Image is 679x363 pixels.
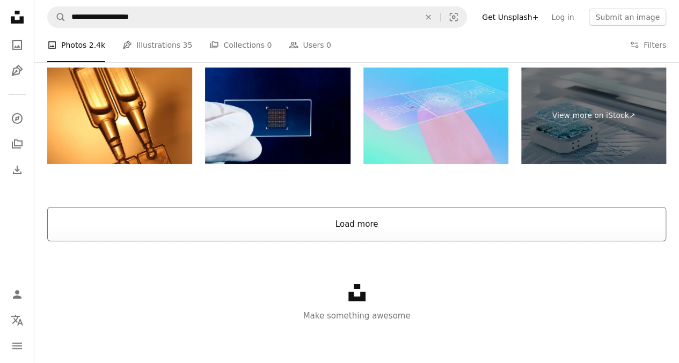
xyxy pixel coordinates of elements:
button: Filters [630,28,666,62]
button: Search Unsplash [48,7,66,27]
a: Illustrations 35 [122,28,192,62]
a: Collections 0 [209,28,272,62]
button: Load more [47,207,666,241]
span: 0 [326,39,331,51]
p: Make something awesome [34,309,679,322]
a: Download History [6,159,28,181]
img: Hi Tech Vaccination Patch Close Up. Transdermal Vaccination: A Futuristic Method Using a Transpar... [363,68,508,164]
a: Log in [545,9,580,26]
img: DNA chip [205,68,350,164]
a: Collections [6,134,28,155]
a: Explore [6,108,28,129]
form: Find visuals sitewide [47,6,467,28]
button: Menu [6,335,28,357]
a: Users 0 [289,28,331,62]
a: Illustrations [6,60,28,82]
a: Get Unsplash+ [476,9,545,26]
button: Submit an image [589,9,666,26]
a: Log in / Sign up [6,284,28,305]
button: Clear [417,7,440,27]
img: Closeup of strip of single-dose medicine vials [47,68,192,164]
button: Language [6,309,28,331]
button: Visual search [441,7,466,27]
a: Photos [6,34,28,56]
span: 35 [183,39,193,51]
a: View more on iStock↗ [521,68,666,164]
span: 0 [267,39,272,51]
a: Home — Unsplash [6,6,28,30]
